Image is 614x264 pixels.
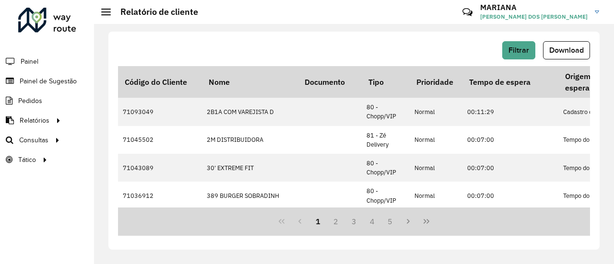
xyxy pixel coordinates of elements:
button: 4 [363,212,381,230]
h3: MARIANA [480,3,588,12]
td: Normal [410,182,462,209]
button: Download [543,41,590,59]
a: Contato Rápido [457,2,478,23]
th: Documento [298,66,362,98]
button: 3 [345,212,363,230]
th: Tipo [362,66,410,98]
td: 2M DISTRIBUIDORA [202,126,298,154]
td: 71045502 [118,126,202,154]
td: 00:07:00 [462,182,558,209]
td: 71093049 [118,98,202,126]
span: [PERSON_NAME] DOS [PERSON_NAME] [480,12,588,21]
span: Painel de Sugestão [20,76,77,86]
td: 80 - Chopp/VIP [362,182,410,209]
button: 5 [381,212,400,230]
td: 80 - Chopp/VIP [362,98,410,126]
button: Next Page [399,212,417,230]
td: 80 - Chopp/VIP [362,154,410,182]
td: 00:07:00 [462,154,558,182]
span: Relatórios [20,115,49,126]
td: 71043089 [118,154,202,182]
span: Tático [18,155,36,165]
td: Normal [410,154,462,182]
td: 00:07:00 [462,126,558,154]
td: Normal [410,126,462,154]
th: Tempo de espera [462,66,558,98]
h2: Relatório de cliente [111,7,198,17]
span: Painel [21,57,38,67]
span: Filtrar [508,46,529,54]
td: 71036912 [118,182,202,209]
td: 30' EXTREME FIT [202,154,298,182]
button: 2 [327,212,345,230]
td: 81 - Zé Delivery [362,126,410,154]
span: Download [549,46,584,54]
td: 389 BURGER SOBRADINH [202,182,298,209]
th: Código do Cliente [118,66,202,98]
button: Filtrar [502,41,535,59]
th: Prioridade [410,66,462,98]
span: Pedidos [18,96,42,106]
td: 00:11:29 [462,98,558,126]
button: Last Page [417,212,436,230]
th: Nome [202,66,298,98]
td: 2B1A COM VAREJISTA D [202,98,298,126]
button: 1 [309,212,327,230]
span: Consultas [19,135,48,145]
td: Normal [410,98,462,126]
